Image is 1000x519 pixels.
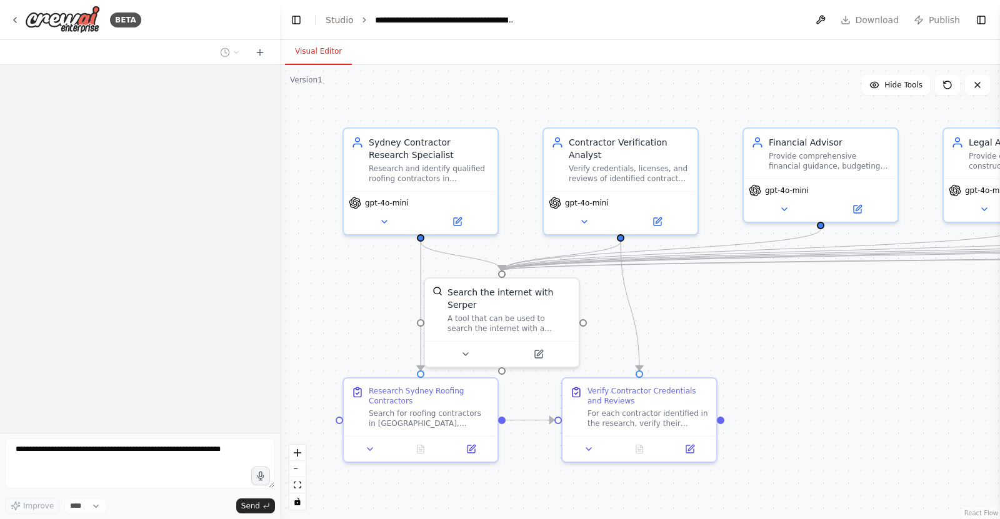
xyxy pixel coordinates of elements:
[964,510,998,517] a: React Flow attribution
[369,164,490,184] div: Research and identify qualified roofing contractors in [GEOGRAPHIC_DATA] who specialize in asbest...
[884,80,922,90] span: Hide Tools
[569,164,690,184] div: Verify credentials, licenses, and reviews of identified contractors to ensure they meet safety st...
[369,386,490,406] div: Research Sydney Roofing Contractors
[769,151,890,171] div: Provide comprehensive financial guidance, budgeting advice, investment strategies, and cost analy...
[110,12,141,27] div: BETA
[394,442,447,457] button: No output available
[765,185,809,195] span: gpt-4o-mini
[342,377,499,463] div: Research Sydney Roofing ContractorsSearch for roofing contractors in [GEOGRAPHIC_DATA], [GEOGRAPH...
[449,442,492,457] button: Open in side panel
[241,501,260,511] span: Send
[215,45,245,60] button: Switch to previous chat
[5,498,59,514] button: Improve
[23,501,54,511] span: Improve
[365,198,409,208] span: gpt-4o-mini
[414,242,427,370] g: Edge from 4f08a936-dd28-4039-a9c0-7312777045ea to 40e35337-1b79-4deb-ab21-731a8f072ee7
[342,127,499,235] div: Sydney Contractor Research SpecialistResearch and identify qualified roofing contractors in [GEOG...
[289,477,306,493] button: fit view
[561,377,717,463] div: Verify Contractor Credentials and ReviewsFor each contractor identified in the research, verify t...
[972,11,990,29] button: Show right sidebar
[285,39,352,65] button: Visual Editor
[236,498,275,513] button: Send
[668,442,711,457] button: Open in side panel
[587,386,709,406] div: Verify Contractor Credentials and Reviews
[250,45,270,60] button: Start a new chat
[424,277,580,368] div: SerperDevToolSearch the internet with SerperA tool that can be used to search the internet with a...
[565,198,609,208] span: gpt-4o-mini
[289,445,306,461] button: zoom in
[447,314,571,334] div: A tool that can be used to search the internet with a search_query. Supports different search typ...
[542,127,699,235] div: Contractor Verification AnalystVerify credentials, licenses, and reviews of identified contractor...
[369,408,490,428] div: Search for roofing contractors in [GEOGRAPHIC_DATA], [GEOGRAPHIC_DATA] who specialize in both asb...
[503,347,574,362] button: Open in side panel
[613,442,666,457] button: No output available
[742,127,899,223] div: Financial AdvisorProvide comprehensive financial guidance, budgeting advice, investment strategie...
[496,229,827,270] g: Edge from 1413bfae-551f-4e8b-97d3-d97d3be08469 to 06fdd582-d314-48c5-aaf1-c1745131ca4f
[587,408,709,428] div: For each contractor identified in the research, verify their credentials, licenses, and qualifica...
[326,14,516,26] nav: breadcrumb
[506,414,554,427] g: Edge from 40e35337-1b79-4deb-ab21-731a8f072ee7 to 889f5325-4974-4594-87f2-cd1ca8e3a815
[614,242,646,370] g: Edge from 997b67dc-8c44-4b65-b2b5-4178a0eff678 to 889f5325-4974-4594-87f2-cd1ca8e3a815
[414,242,508,270] g: Edge from 4f08a936-dd28-4039-a9c0-7312777045ea to 06fdd582-d314-48c5-aaf1-c1745131ca4f
[289,461,306,477] button: zoom out
[289,445,306,510] div: React Flow controls
[769,136,890,149] div: Financial Advisor
[569,136,690,161] div: Contractor Verification Analyst
[290,75,322,85] div: Version 1
[369,136,490,161] div: Sydney Contractor Research Specialist
[447,286,571,311] div: Search the internet with Serper
[822,202,892,217] button: Open in side panel
[25,6,100,34] img: Logo
[432,286,442,296] img: SerperDevTool
[289,493,306,510] button: toggle interactivity
[287,11,305,29] button: Hide left sidebar
[622,214,692,229] button: Open in side panel
[251,467,270,485] button: Click to speak your automation idea
[422,214,492,229] button: Open in side panel
[862,75,930,95] button: Hide Tools
[326,15,354,25] a: Studio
